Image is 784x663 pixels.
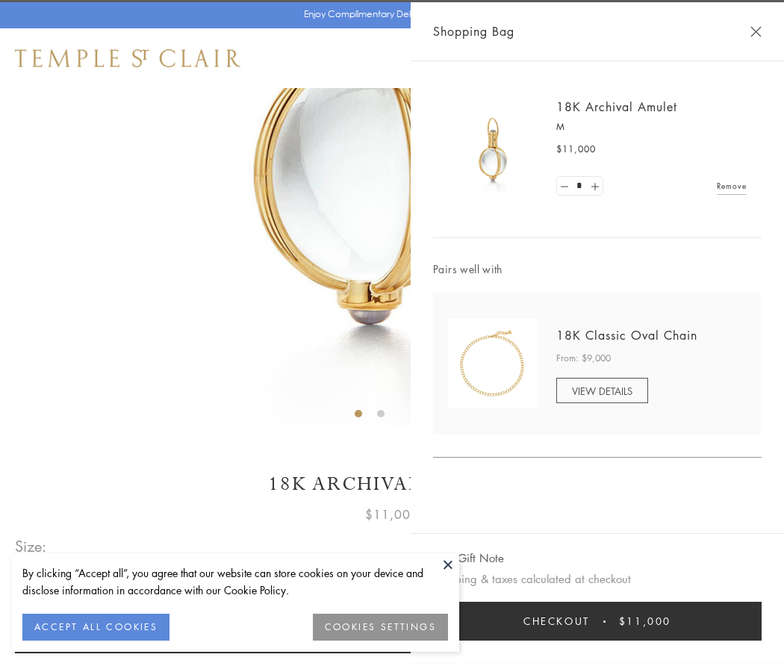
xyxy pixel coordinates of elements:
[433,602,762,641] button: Checkout $11,000
[619,613,671,629] span: $11,000
[22,614,169,641] button: ACCEPT ALL COOKIES
[556,119,747,134] p: M
[556,142,596,157] span: $11,000
[587,177,602,196] a: Set quantity to 2
[523,613,590,629] span: Checkout
[433,261,762,278] span: Pairs well with
[557,177,572,196] a: Set quantity to 0
[556,378,648,403] a: VIEW DETAILS
[365,505,419,524] span: $11,000
[22,564,448,599] div: By clicking “Accept all”, you agree that our website can store cookies on your device and disclos...
[717,178,747,194] a: Remove
[556,327,697,343] a: 18K Classic Oval Chain
[572,384,632,398] span: VIEW DETAILS
[15,534,48,558] span: Size:
[750,26,762,37] button: Close Shopping Bag
[556,351,611,366] span: From: $9,000
[313,614,448,641] button: COOKIES SETTINGS
[15,49,240,67] img: Temple St. Clair
[448,319,538,408] img: N88865-OV18
[15,471,769,497] h1: 18K Archival Amulet
[448,105,538,194] img: 18K Archival Amulet
[433,22,514,41] span: Shopping Bag
[433,570,762,588] p: Shipping & taxes calculated at checkout
[433,549,504,567] button: Add Gift Note
[556,99,677,115] a: 18K Archival Amulet
[304,7,473,22] p: Enjoy Complimentary Delivery & Returns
